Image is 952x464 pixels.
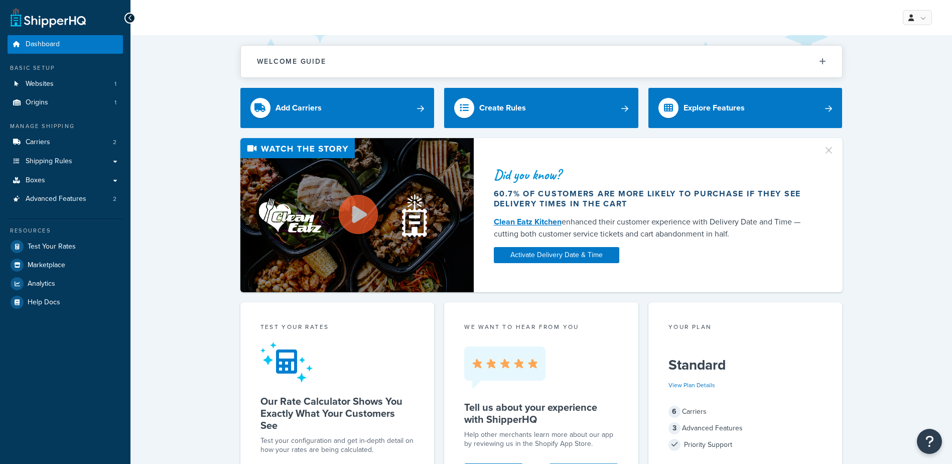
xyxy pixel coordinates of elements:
a: Boxes [8,171,123,190]
span: Dashboard [26,40,60,49]
div: Did you know? [494,168,811,182]
span: 2 [113,138,116,147]
a: View Plan Details [668,381,715,390]
a: Websites1 [8,75,123,93]
a: Test Your Rates [8,238,123,256]
a: Add Carriers [240,88,435,128]
a: Explore Features [648,88,843,128]
span: Carriers [26,138,50,147]
li: Websites [8,75,123,93]
div: Priority Support [668,438,823,452]
button: Open Resource Center [917,429,942,454]
a: Analytics [8,275,123,293]
a: Clean Eatz Kitchen [494,216,562,227]
a: Dashboard [8,35,123,54]
span: 1 [114,80,116,88]
li: Carriers [8,133,123,152]
div: Create Rules [479,101,526,115]
a: Help Docs [8,293,123,311]
div: Add Carriers [276,101,322,115]
li: Origins [8,93,123,112]
a: Shipping Rules [8,152,123,171]
span: Test Your Rates [28,243,76,251]
span: 6 [668,406,681,418]
span: Marketplace [28,261,65,270]
a: Advanced Features2 [8,190,123,208]
div: Test your rates [260,322,415,334]
h2: Welcome Guide [257,58,326,65]
div: Your Plan [668,322,823,334]
span: 1 [114,98,116,107]
h5: Tell us about your experience with ShipperHQ [464,401,618,425]
p: Help other merchants learn more about our app by reviewing us in the Shopify App Store. [464,430,618,448]
div: Explore Features [684,101,745,115]
a: Marketplace [8,256,123,274]
span: Shipping Rules [26,157,72,166]
div: Test your configuration and get in-depth detail on how your rates are being calculated. [260,436,415,454]
img: Video thumbnail [240,138,474,292]
span: Origins [26,98,48,107]
button: Welcome Guide [241,46,842,77]
span: Help Docs [28,298,60,307]
span: 2 [113,195,116,203]
span: 3 [668,422,681,434]
p: we want to hear from you [464,322,618,331]
div: Resources [8,226,123,235]
span: Websites [26,80,54,88]
div: Manage Shipping [8,122,123,131]
h5: Standard [668,357,823,373]
div: Basic Setup [8,64,123,72]
div: Advanced Features [668,421,823,435]
a: Create Rules [444,88,638,128]
div: Carriers [668,405,823,419]
h5: Our Rate Calculator Shows You Exactly What Your Customers See [260,395,415,431]
a: Origins1 [8,93,123,112]
li: Advanced Features [8,190,123,208]
span: Analytics [28,280,55,288]
div: 60.7% of customers are more likely to purchase if they see delivery times in the cart [494,189,811,209]
a: Activate Delivery Date & Time [494,247,619,263]
span: Boxes [26,176,45,185]
a: Carriers2 [8,133,123,152]
span: Advanced Features [26,195,86,203]
div: enhanced their customer experience with Delivery Date and Time — cutting both customer service ti... [494,216,811,240]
